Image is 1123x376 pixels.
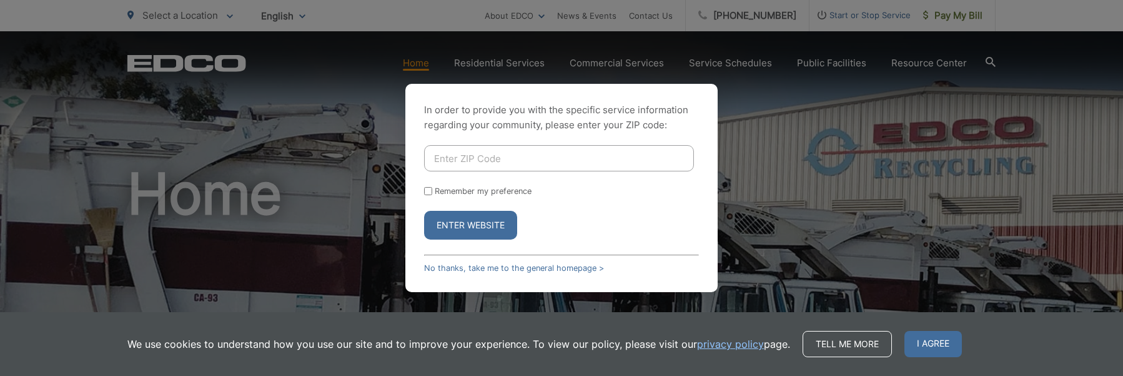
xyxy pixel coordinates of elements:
label: Remember my preference [435,186,532,196]
a: privacy policy [697,337,764,352]
span: I agree [904,331,962,357]
p: In order to provide you with the specific service information regarding your community, please en... [424,103,699,133]
p: We use cookies to understand how you use our site and to improve your experience. To view our pol... [127,337,790,352]
a: No thanks, take me to the general homepage > [424,263,604,273]
input: Enter ZIP Code [424,145,694,171]
button: Enter Website [424,211,517,240]
a: Tell me more [803,331,892,357]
